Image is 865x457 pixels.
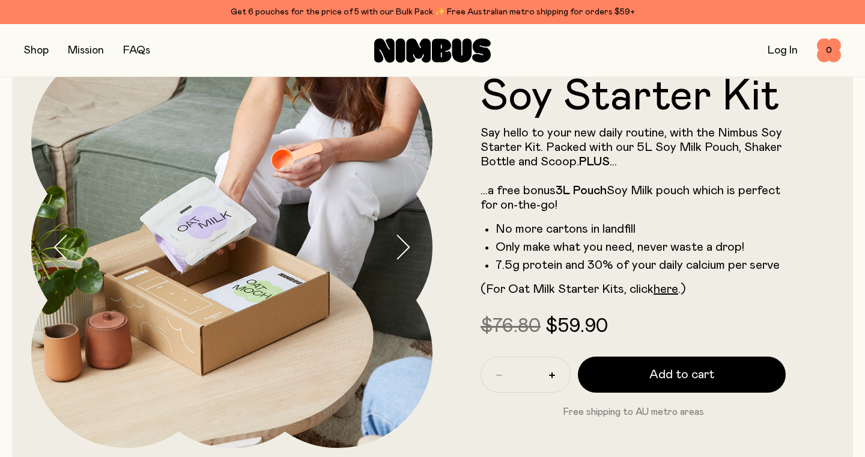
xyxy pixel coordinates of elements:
strong: 3L [556,185,570,197]
span: Add to cart [649,366,714,383]
a: here [654,283,678,295]
h1: Soy Starter Kit [481,75,786,118]
strong: Pouch [573,185,607,197]
a: Log In [768,45,798,56]
li: Only make what you need, never waste a drop! [496,240,786,254]
button: Add to cart [578,357,786,393]
span: $59.90 [545,317,608,336]
strong: PLUS [579,156,610,168]
li: 7.5g protein and 30% of your daily calcium per serve [496,258,786,272]
a: Mission [68,45,104,56]
span: (For Oat Milk Starter Kits, click [481,283,654,295]
button: 0 [817,38,841,63]
div: Get 6 pouches for the price of 5 with our Bulk Pack ✨ Free Australian metro shipping for orders $59+ [24,5,841,19]
li: No more cartons in landfill [496,222,786,236]
span: .) [678,283,686,295]
span: $76.80 [481,317,541,336]
a: FAQs [123,45,150,56]
p: Say hello to your new daily routine, with the Nimbus Soy Starter Kit. Packed with our 5L Soy Milk... [481,126,786,212]
p: Free shipping to AU metro areas [481,405,786,419]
